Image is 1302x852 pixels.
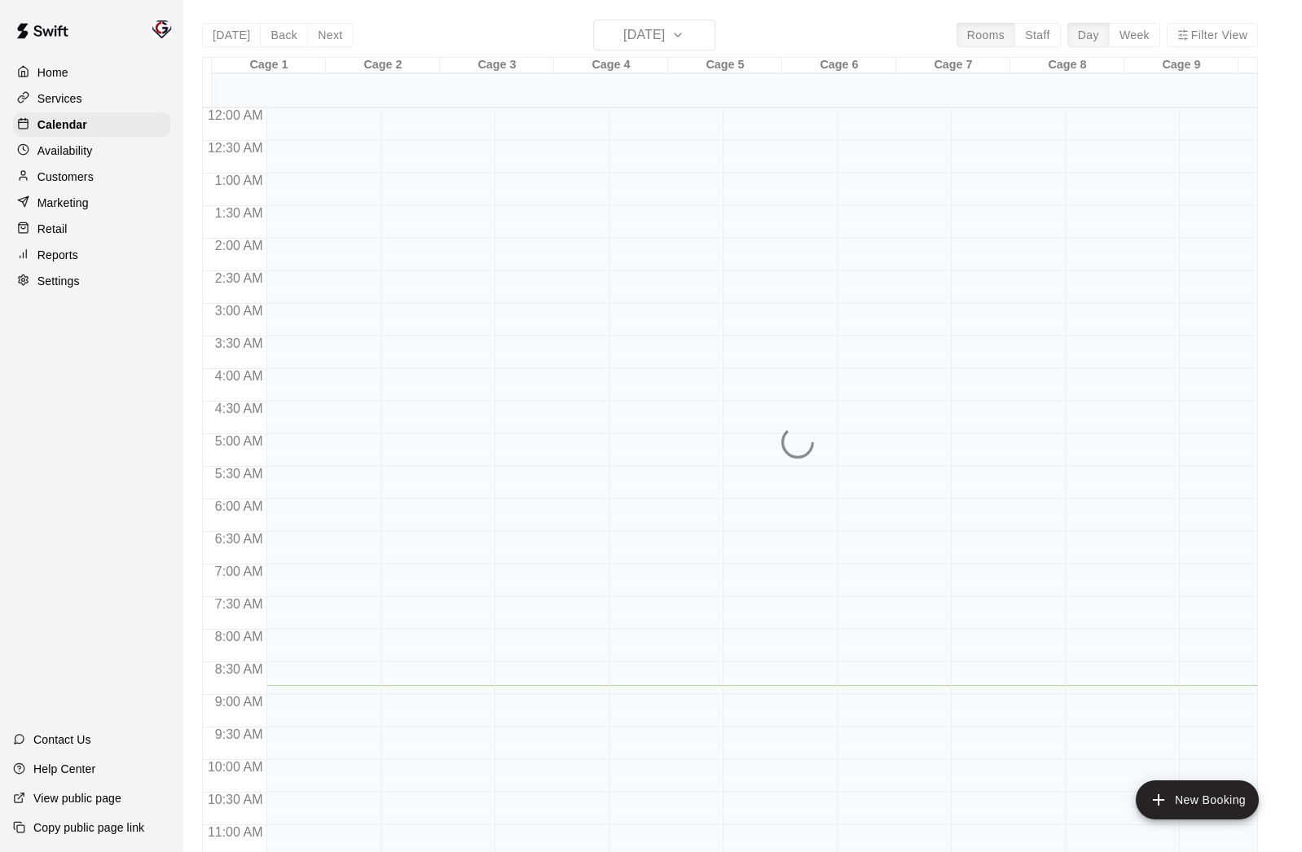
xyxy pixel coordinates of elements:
[33,761,95,777] p: Help Center
[37,221,68,237] p: Retail
[1124,58,1238,73] div: Cage 9
[211,206,267,220] span: 1:30 AM
[37,195,89,211] p: Marketing
[37,116,87,133] p: Calendar
[211,630,267,643] span: 8:00 AM
[13,217,170,241] a: Retail
[13,243,170,267] a: Reports
[13,269,170,293] a: Settings
[13,165,170,189] a: Customers
[37,169,94,185] p: Customers
[13,112,170,137] a: Calendar
[896,58,1010,73] div: Cage 7
[211,369,267,383] span: 4:00 AM
[211,662,267,676] span: 8:30 AM
[668,58,782,73] div: Cage 5
[13,60,170,85] a: Home
[211,727,267,741] span: 9:30 AM
[149,13,183,46] div: Mike Colangelo (Owner)
[33,819,144,836] p: Copy public page link
[326,58,440,73] div: Cage 2
[211,239,267,253] span: 2:00 AM
[204,108,267,122] span: 12:00 AM
[37,64,68,81] p: Home
[211,564,267,578] span: 7:00 AM
[211,304,267,318] span: 3:00 AM
[204,760,267,774] span: 10:00 AM
[37,273,80,289] p: Settings
[211,402,267,415] span: 4:30 AM
[211,336,267,350] span: 3:30 AM
[554,58,668,73] div: Cage 4
[211,434,267,448] span: 5:00 AM
[1010,58,1124,73] div: Cage 8
[782,58,896,73] div: Cage 6
[13,191,170,215] a: Marketing
[211,173,267,187] span: 1:00 AM
[1136,780,1259,819] button: add
[440,58,554,73] div: Cage 3
[204,793,267,806] span: 10:30 AM
[37,90,82,107] p: Services
[211,499,267,513] span: 6:00 AM
[13,86,170,111] a: Services
[211,467,267,481] span: 5:30 AM
[211,695,267,709] span: 9:00 AM
[152,20,172,39] img: Mike Colangelo (Owner)
[212,58,326,73] div: Cage 1
[204,825,267,839] span: 11:00 AM
[13,138,170,163] a: Availability
[211,271,267,285] span: 2:30 AM
[33,790,121,806] p: View public page
[204,141,267,155] span: 12:30 AM
[211,532,267,546] span: 6:30 AM
[33,731,91,748] p: Contact Us
[37,143,93,159] p: Availability
[211,597,267,611] span: 7:30 AM
[37,247,78,263] p: Reports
